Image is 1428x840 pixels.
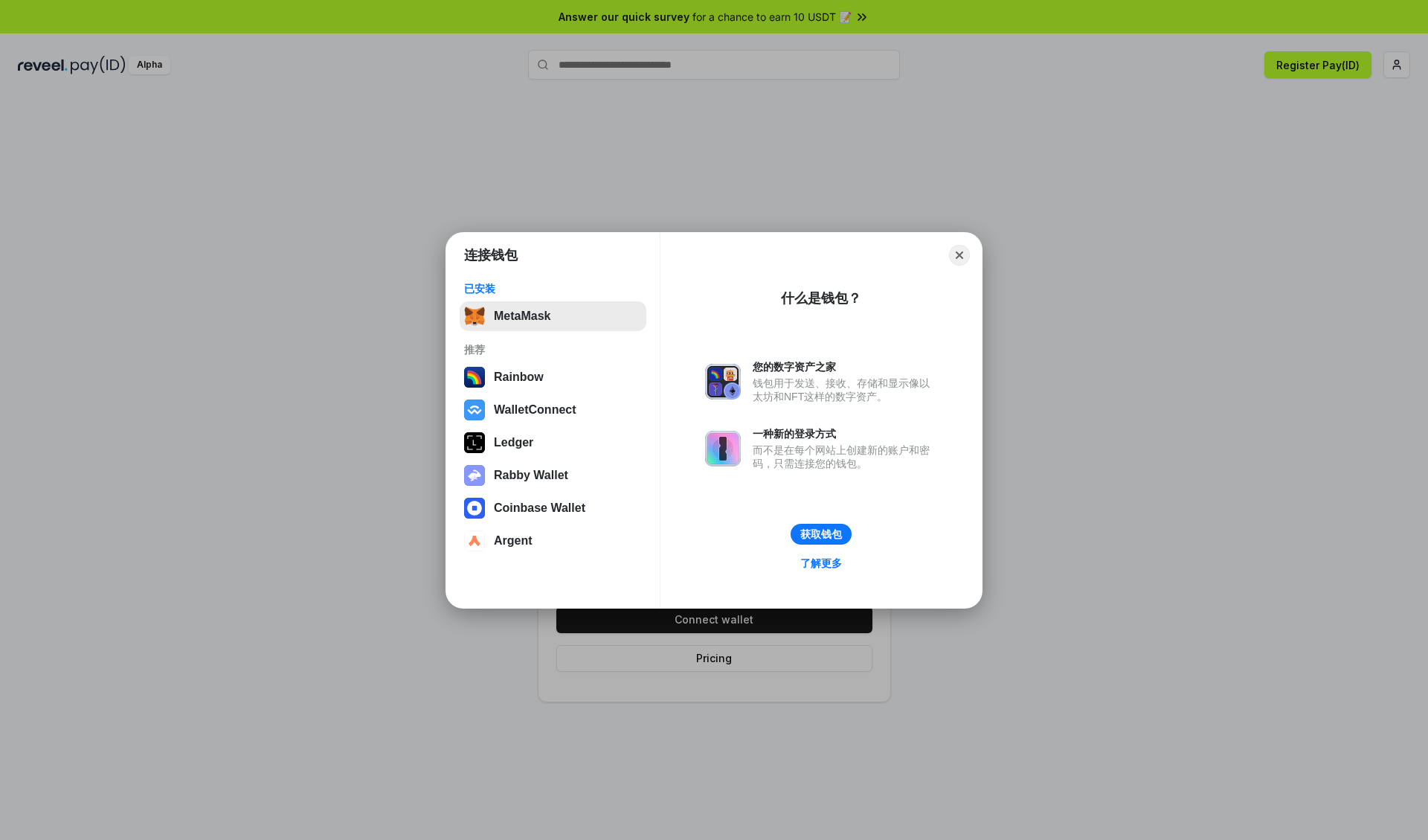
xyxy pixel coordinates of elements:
[464,343,642,356] div: 推荐
[464,400,485,420] img: svg+xml,%3Csvg%20width%3D%2228%22%20height%3D%2228%22%20viewBox%3D%220%200%2028%2028%22%20fill%3D...
[494,403,576,417] div: WalletConnect
[460,493,646,523] button: Coinbase Wallet
[464,530,485,551] img: svg+xml,%3Csvg%20width%3D%2228%22%20height%3D%2228%22%20viewBox%3D%220%200%2028%2028%22%20fill%3D...
[464,367,485,388] img: svg+xml,%3Csvg%20width%3D%22120%22%20height%3D%22120%22%20viewBox%3D%220%200%20120%20120%22%20fil...
[800,557,842,570] div: 了解更多
[949,245,970,266] button: Close
[753,427,937,440] div: 一种新的登录方式
[494,371,544,384] div: Rainbow
[705,431,741,467] img: svg+xml,%3Csvg%20xmlns%3D%22http%3A%2F%2Fwww.w3.org%2F2000%2Fsvg%22%20fill%3D%22none%22%20viewBox...
[494,469,568,482] div: Rabby Wallet
[791,554,851,573] a: 了解更多
[460,526,646,556] button: Argent
[464,498,485,519] img: svg+xml,%3Csvg%20width%3D%2228%22%20height%3D%2228%22%20viewBox%3D%220%200%2028%2028%22%20fill%3D...
[705,364,741,400] img: svg+xml,%3Csvg%20xmlns%3D%22http%3A%2F%2Fwww.w3.org%2F2000%2Fsvg%22%20fill%3D%22none%22%20viewBox...
[753,443,937,470] div: 而不是在每个网站上创建新的账户和密码，只需连接您的钱包。
[460,301,646,331] button: MetaMask
[494,436,533,449] div: Ledger
[753,376,937,403] div: 钱包用于发送、接收、存储和显示像以太坊和NFT这样的数字资产。
[494,310,550,323] div: MetaMask
[464,306,485,327] img: svg+xml,%3Csvg%20fill%3D%22none%22%20height%3D%2233%22%20viewBox%3D%220%200%2035%2033%22%20width%...
[460,395,646,425] button: WalletConnect
[494,534,533,548] div: Argent
[464,246,518,264] h1: 连接钱包
[460,461,646,490] button: Rabby Wallet
[464,465,485,486] img: svg+xml,%3Csvg%20xmlns%3D%22http%3A%2F%2Fwww.w3.org%2F2000%2Fsvg%22%20fill%3D%22none%22%20viewBox...
[460,362,646,392] button: Rainbow
[753,360,937,373] div: 您的数字资产之家
[464,282,642,295] div: 已安装
[460,428,646,458] button: Ledger
[494,501,585,515] div: Coinbase Wallet
[800,528,842,541] div: 获取钱包
[781,289,861,307] div: 什么是钱包？
[464,432,485,453] img: svg+xml,%3Csvg%20xmlns%3D%22http%3A%2F%2Fwww.w3.org%2F2000%2Fsvg%22%20width%3D%2228%22%20height%3...
[791,524,852,545] button: 获取钱包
